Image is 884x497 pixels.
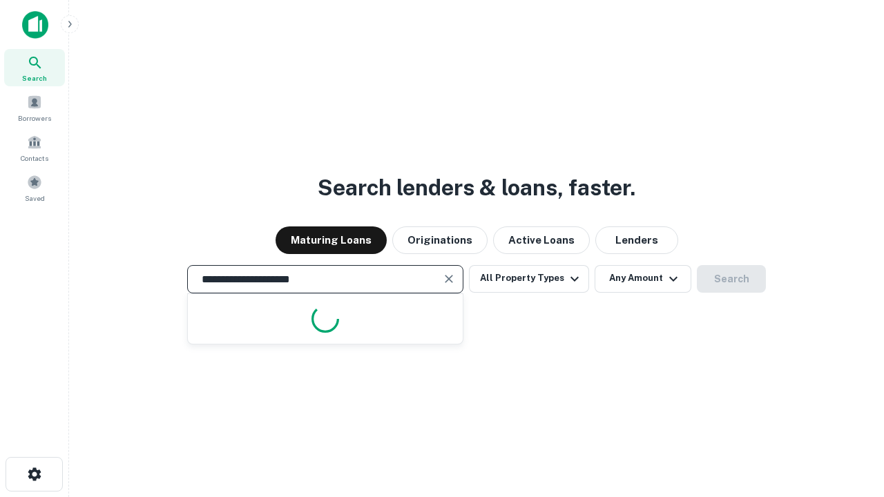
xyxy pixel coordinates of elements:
[4,169,65,206] a: Saved
[22,72,47,84] span: Search
[469,265,589,293] button: All Property Types
[4,129,65,166] a: Contacts
[21,153,48,164] span: Contacts
[18,113,51,124] span: Borrowers
[22,11,48,39] img: capitalize-icon.png
[25,193,45,204] span: Saved
[439,269,459,289] button: Clear
[595,226,678,254] button: Lenders
[392,226,488,254] button: Originations
[815,387,884,453] iframe: Chat Widget
[276,226,387,254] button: Maturing Loans
[493,226,590,254] button: Active Loans
[595,265,691,293] button: Any Amount
[318,171,635,204] h3: Search lenders & loans, faster.
[4,89,65,126] a: Borrowers
[4,49,65,86] a: Search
